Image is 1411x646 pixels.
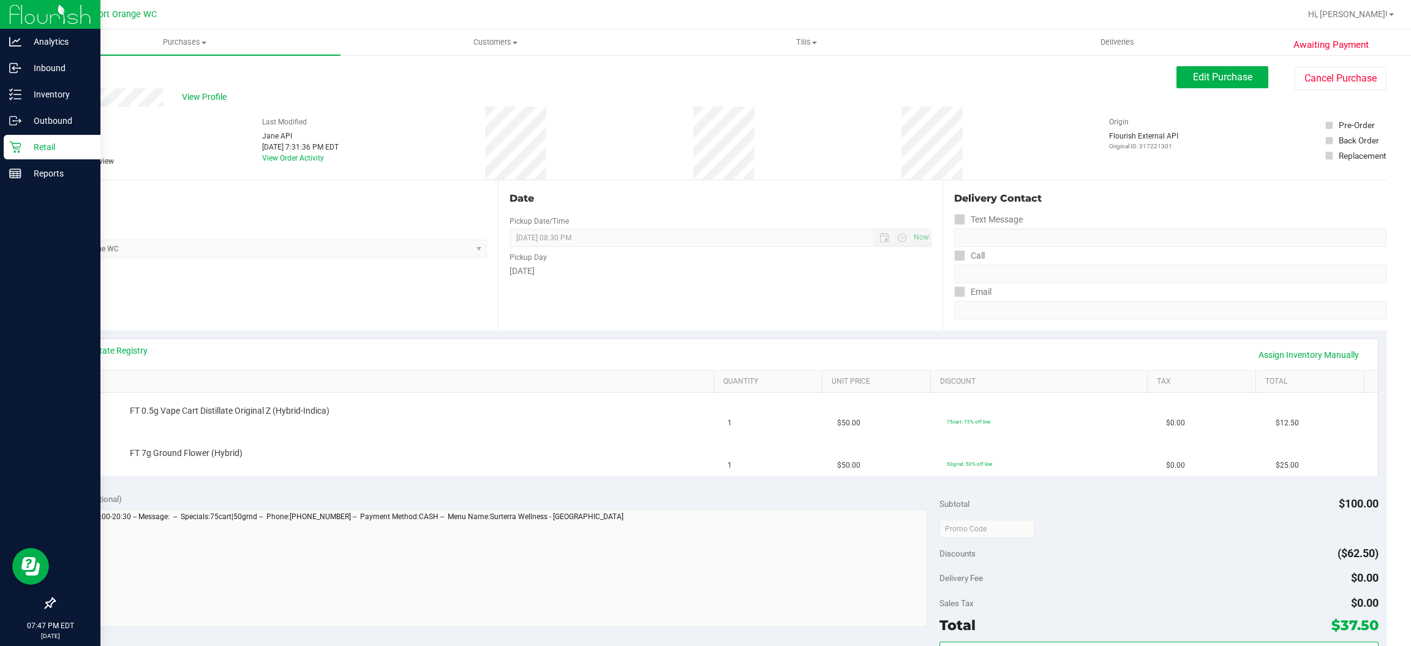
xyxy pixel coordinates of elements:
[341,29,652,55] a: Customers
[939,499,969,509] span: Subtotal
[1176,66,1268,88] button: Edit Purchase
[12,548,49,585] iframe: Resource center
[29,37,341,48] span: Purchases
[832,377,925,387] a: Unit Price
[262,154,324,162] a: View Order Activity
[1351,571,1379,584] span: $0.00
[1293,38,1369,52] span: Awaiting Payment
[651,29,962,55] a: Tills
[1084,37,1151,48] span: Deliveries
[1166,417,1185,429] span: $0.00
[9,88,21,101] inline-svg: Inventory
[21,61,95,75] p: Inbound
[1109,131,1178,151] div: Flourish External API
[954,283,991,301] label: Email
[947,419,990,425] span: 75cart: 75% off line
[1109,142,1178,151] p: Original ID: 317221301
[837,460,860,471] span: $50.00
[728,460,732,471] span: 1
[1351,596,1379,609] span: $0.00
[947,461,992,467] span: 50grnd: 50% off line
[939,520,1034,538] input: Promo Code
[74,344,148,357] a: View State Registry
[6,620,95,631] p: 07:47 PM EDT
[1308,9,1388,19] span: Hi, [PERSON_NAME]!
[21,140,95,154] p: Retail
[130,447,243,459] span: FT 7g Ground Flower (Hybrid)
[954,265,1387,283] input: Format: (999) 999-9999
[954,191,1387,206] div: Delivery Contact
[6,631,95,640] p: [DATE]
[29,29,341,55] a: Purchases
[9,36,21,48] inline-svg: Analytics
[1166,460,1185,471] span: $0.00
[1276,460,1299,471] span: $25.00
[1331,617,1379,634] span: $37.50
[939,573,983,583] span: Delivery Fee
[723,377,817,387] a: Quantity
[1339,150,1386,162] div: Replacement
[262,116,307,127] label: Last Modified
[9,62,21,74] inline-svg: Inbound
[262,131,339,142] div: Jane API
[1339,497,1379,510] span: $100.00
[1295,67,1387,90] button: Cancel Purchase
[262,142,339,153] div: [DATE] 7:31:36 PM EDT
[1265,377,1359,387] a: Total
[954,229,1387,247] input: Format: (999) 999-9999
[510,191,931,206] div: Date
[940,377,1142,387] a: Discount
[54,191,487,206] div: Location
[72,377,709,387] a: SKU
[9,115,21,127] inline-svg: Outbound
[510,265,931,278] div: [DATE]
[1193,71,1252,83] span: Edit Purchase
[182,91,231,104] span: View Profile
[1109,116,1129,127] label: Origin
[9,167,21,180] inline-svg: Reports
[1251,344,1367,365] a: Assign Inventory Manually
[1276,417,1299,429] span: $12.50
[21,166,95,181] p: Reports
[9,141,21,153] inline-svg: Retail
[1338,547,1379,560] span: ($62.50)
[954,247,985,265] label: Call
[21,113,95,128] p: Outbound
[728,417,732,429] span: 1
[939,542,976,564] span: Discounts
[939,598,974,608] span: Sales Tax
[1157,377,1251,387] a: Tax
[1339,119,1375,131] div: Pre-Order
[341,37,651,48] span: Customers
[1339,134,1379,146] div: Back Order
[837,417,860,429] span: $50.00
[962,29,1273,55] a: Deliveries
[652,37,961,48] span: Tills
[130,405,329,417] span: FT 0.5g Vape Cart Distillate Original Z (Hybrid-Indica)
[510,252,547,263] label: Pickup Day
[21,87,95,102] p: Inventory
[21,34,95,49] p: Analytics
[93,9,157,20] span: Port Orange WC
[939,617,976,634] span: Total
[954,211,1023,229] label: Text Message
[510,216,569,227] label: Pickup Date/Time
